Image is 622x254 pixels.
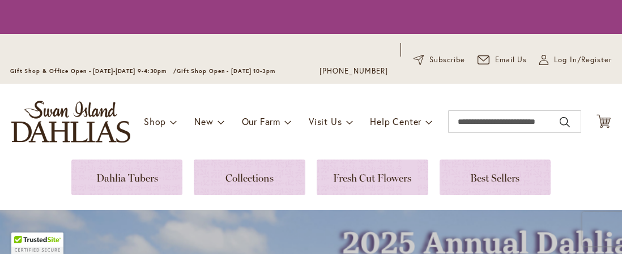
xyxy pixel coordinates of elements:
[370,115,421,127] span: Help Center
[560,113,570,131] button: Search
[554,54,612,66] span: Log In/Register
[319,66,388,77] a: [PHONE_NUMBER]
[194,115,213,127] span: New
[242,115,280,127] span: Our Farm
[429,54,465,66] span: Subscribe
[10,67,177,75] span: Gift Shop & Office Open - [DATE]-[DATE] 9-4:30pm /
[495,54,527,66] span: Email Us
[478,54,527,66] a: Email Us
[414,54,465,66] a: Subscribe
[309,115,342,127] span: Visit Us
[539,54,612,66] a: Log In/Register
[144,115,166,127] span: Shop
[11,101,130,143] a: store logo
[11,233,63,254] div: TrustedSite Certified
[177,67,275,75] span: Gift Shop Open - [DATE] 10-3pm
